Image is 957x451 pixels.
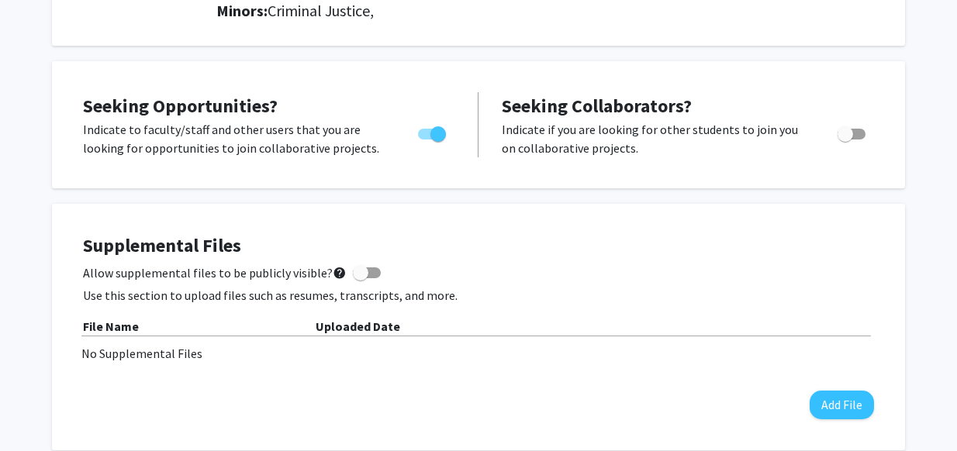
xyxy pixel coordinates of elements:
p: Use this section to upload files such as resumes, transcripts, and more. [83,286,874,305]
span: Seeking Opportunities? [83,94,278,118]
button: Add File [810,391,874,419]
h4: Supplemental Files [83,235,874,257]
mat-icon: help [333,263,347,282]
span: Seeking Collaborators? [502,94,692,118]
div: Toggle [831,120,874,143]
span: Criminal Justice, [268,1,374,20]
div: No Supplemental Files [81,344,876,363]
span: Allow supplemental files to be publicly visible? [83,263,347,282]
div: Toggle [412,120,454,143]
iframe: Chat [12,381,66,439]
p: Indicate if you are looking for other students to join you on collaborative projects. [502,120,808,157]
b: Uploaded Date [316,318,400,334]
p: Indicate to faculty/staff and other users that you are looking for opportunities to join collabor... [83,120,389,157]
h2: Minors: [216,2,878,20]
b: File Name [83,318,139,334]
